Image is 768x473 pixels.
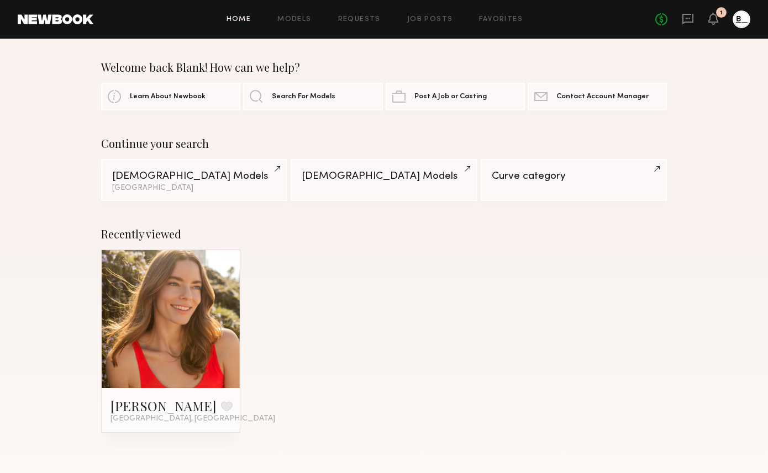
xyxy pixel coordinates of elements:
[111,397,217,414] a: [PERSON_NAME]
[414,93,487,100] span: Post A Job or Casting
[112,184,276,192] div: [GEOGRAPHIC_DATA]
[101,159,287,201] a: [DEMOGRAPHIC_DATA] Models[GEOGRAPHIC_DATA]
[101,137,667,150] div: Continue your search
[101,227,667,241] div: Recently viewed
[272,93,335,100] span: Search For Models
[291,159,477,201] a: [DEMOGRAPHIC_DATA] Models
[112,171,276,182] div: [DEMOGRAPHIC_DATA] Models
[101,83,240,110] a: Learn About Newbook
[277,16,311,23] a: Models
[479,16,523,23] a: Favorites
[481,159,667,201] a: Curve category
[386,83,525,110] a: Post A Job or Casting
[528,83,667,110] a: Contact Account Manager
[130,93,206,100] span: Learn About Newbook
[302,171,466,182] div: [DEMOGRAPHIC_DATA] Models
[243,83,382,110] a: Search For Models
[556,93,649,100] span: Contact Account Manager
[492,171,656,182] div: Curve category
[227,16,251,23] a: Home
[720,10,723,16] div: 1
[338,16,381,23] a: Requests
[111,414,275,423] span: [GEOGRAPHIC_DATA], [GEOGRAPHIC_DATA]
[407,16,453,23] a: Job Posts
[101,61,667,74] div: Welcome back Blank! How can we help?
